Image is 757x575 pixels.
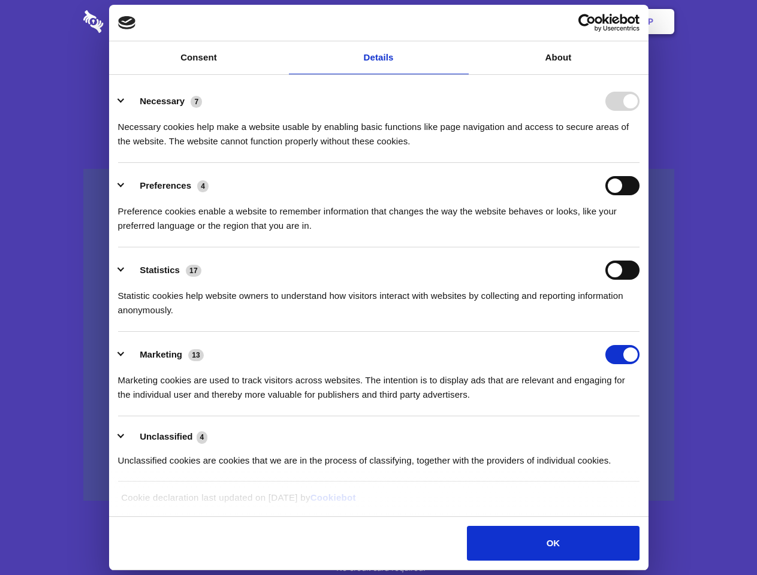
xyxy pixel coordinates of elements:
div: Preference cookies enable a website to remember information that changes the way the website beha... [118,195,640,233]
h4: Auto-redaction of sensitive data, encrypted data sharing and self-destructing private chats. Shar... [83,109,674,149]
span: 17 [186,265,201,277]
img: logo [118,16,136,29]
div: Marketing cookies are used to track visitors across websites. The intention is to display ads tha... [118,364,640,402]
button: Marketing (13) [118,345,212,364]
label: Statistics [140,265,180,275]
a: Pricing [352,3,404,40]
div: Cookie declaration last updated on [DATE] by [112,491,645,514]
button: Unclassified (4) [118,429,215,444]
a: Cookiebot [310,492,356,503]
button: OK [467,526,639,561]
a: Details [289,41,469,74]
a: Contact [486,3,541,40]
iframe: Drift Widget Chat Controller [697,515,743,561]
label: Marketing [140,349,182,359]
span: 4 [197,431,208,443]
button: Statistics (17) [118,261,209,280]
a: Login [544,3,596,40]
div: Unclassified cookies are cookies that we are in the process of classifying, together with the pro... [118,444,640,468]
h1: Eliminate Slack Data Loss. [83,54,674,97]
a: Wistia video thumbnail [83,169,674,501]
div: Statistic cookies help website owners to understand how visitors interact with websites by collec... [118,280,640,317]
span: 7 [191,96,202,108]
a: Usercentrics Cookiebot - opens in a new window [535,14,640,32]
span: 13 [188,349,204,361]
img: logo-wordmark-white-trans-d4663122ce5f474addd5e946df7df03e33cb6a1c49d2221995e7729f52c070b2.svg [83,10,186,33]
button: Preferences (4) [118,176,216,195]
label: Necessary [140,96,185,106]
a: About [469,41,649,74]
a: Consent [109,41,289,74]
div: Necessary cookies help make a website usable by enabling basic functions like page navigation and... [118,111,640,149]
span: 4 [197,180,209,192]
label: Preferences [140,180,191,190]
button: Necessary (7) [118,92,210,111]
